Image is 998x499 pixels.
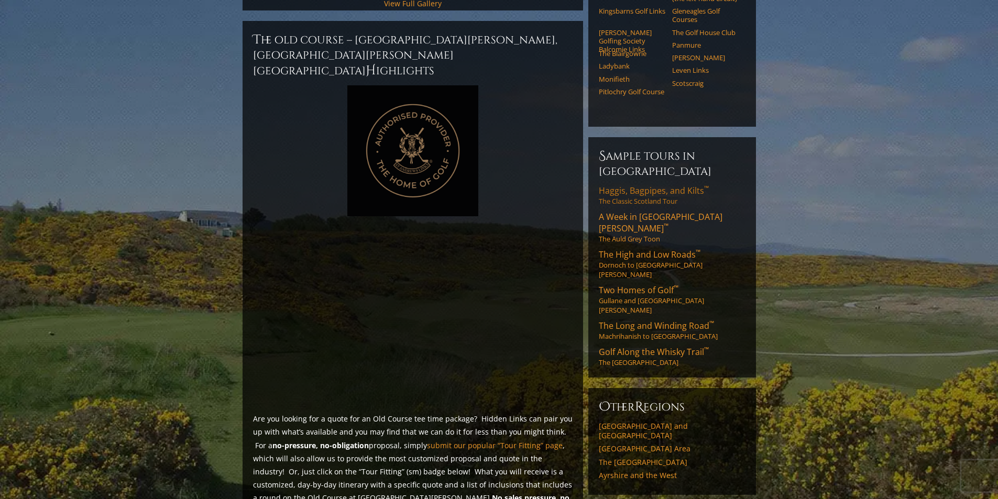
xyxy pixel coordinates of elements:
a: Leven Links [672,66,739,74]
a: A Week in [GEOGRAPHIC_DATA][PERSON_NAME]™The Auld Grey Toon [599,211,745,243]
sup: ™ [704,345,709,354]
strong: no-pressure, no-obligation [272,440,369,450]
a: [GEOGRAPHIC_DATA] and [GEOGRAPHIC_DATA] [599,422,745,440]
a: Golf Along the Whisky Trail™The [GEOGRAPHIC_DATA] [599,346,745,367]
h6: ther egions [599,398,745,415]
sup: ™ [674,283,678,292]
a: [GEOGRAPHIC_DATA] Area [599,444,745,453]
sup: ™ [696,248,700,257]
a: Ladybank [599,62,665,70]
a: Gleneagles Golf Courses [672,7,739,24]
h6: Sample Tours in [GEOGRAPHIC_DATA] [599,148,745,179]
sup: ™ [704,184,709,193]
sup: ™ [709,319,714,328]
span: R [635,398,643,415]
span: O [599,398,610,415]
a: Panmure [672,41,739,49]
a: Kingsbarns Golf Links [599,7,665,15]
a: Haggis, Bagpipes, and Kilts™The Classic Scotland Tour [599,185,745,206]
a: Two Homes of Golf™Gullane and [GEOGRAPHIC_DATA][PERSON_NAME] [599,284,745,315]
a: The High and Low Roads™Dornoch to [GEOGRAPHIC_DATA][PERSON_NAME] [599,249,745,279]
a: The Golf House Club [672,28,739,37]
span: Golf Along the Whisky Trail [599,346,709,358]
a: Scotscraig [672,79,739,87]
a: Monifieth [599,75,665,83]
span: The High and Low Roads [599,249,700,260]
span: The Long and Winding Road [599,320,714,331]
a: [PERSON_NAME] Golfing Society Balcomie Links [599,28,665,54]
span: Two Homes of Golf [599,284,678,296]
h2: The Old Course – [GEOGRAPHIC_DATA][PERSON_NAME], [GEOGRAPHIC_DATA][PERSON_NAME] [GEOGRAPHIC_DATA]... [253,31,573,79]
span: A Week in [GEOGRAPHIC_DATA][PERSON_NAME] [599,211,722,234]
a: Ayrshire and the West [599,471,745,480]
a: [PERSON_NAME] [672,53,739,62]
iframe: Sir-Nicks-Thoughts-on-the-Old-Course-at-St-Andrews [253,226,573,406]
a: Pitlochry Golf Course [599,87,665,96]
a: submit our popular “Tour Fitting” page [427,440,563,450]
span: Haggis, Bagpipes, and Kilts [599,185,709,196]
sup: ™ [664,221,668,230]
a: The [GEOGRAPHIC_DATA] [599,458,745,467]
span: H [366,62,376,79]
a: The Blairgowrie [599,49,665,58]
a: The Long and Winding Road™Machrihanish to [GEOGRAPHIC_DATA] [599,320,745,341]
